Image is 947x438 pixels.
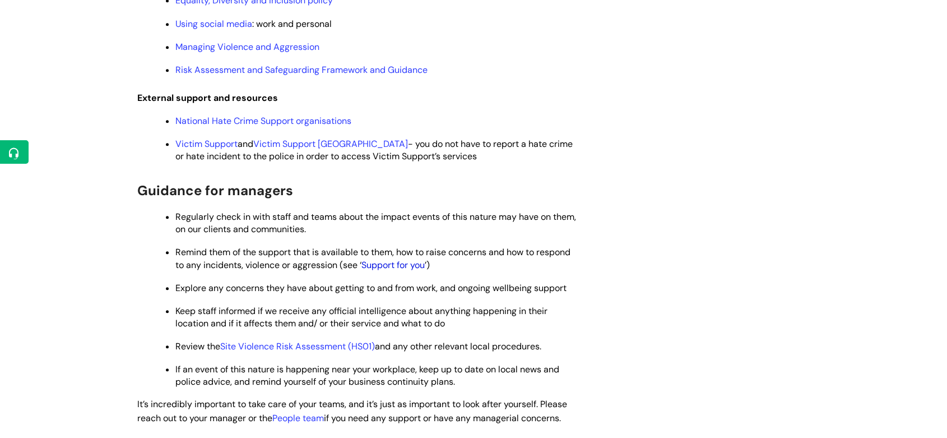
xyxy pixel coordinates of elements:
span: External support and resources [137,92,278,104]
a: Victim Support [GEOGRAPHIC_DATA] [253,138,408,150]
a: Victim Support [175,138,238,150]
span: Keep staff informed if we receive any official intelligence about anything happening in their loc... [175,305,547,329]
span: It’s incredibly important to take care of your teams, and it’s just as important to look after yo... [137,398,567,424]
a: Managing Violence and Aggression [175,41,319,53]
a: National Hate Crime Support organisations [175,115,351,127]
span: Remind them of the support that is available to them, how to raise concerns and how to respond to... [175,246,570,270]
span: Guidance for managers [137,182,293,199]
a: Site Violence Risk Assessment (HS01) [220,340,375,352]
a: People team [272,412,324,424]
span: If an event of this nature is happening near your workplace, keep up to date on local news and po... [175,363,559,388]
span: and - you do not have to report a hate crime or hate incident to the police in order to access Vi... [175,138,573,162]
span: Review the and any other relevant local procedures. [175,340,541,352]
a: Risk Assessment and Safeguarding Framework and Guidance [175,64,428,76]
a: Support for you [361,259,425,271]
a: Using social media [175,18,252,30]
span: Regularly check in with staff and teams about the impact events of this nature may have on them, ... [175,211,576,235]
span: Explore any concerns they have about getting to and from work, and ongoing wellbeing support [175,282,567,294]
span: : work and personal [175,18,332,30]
